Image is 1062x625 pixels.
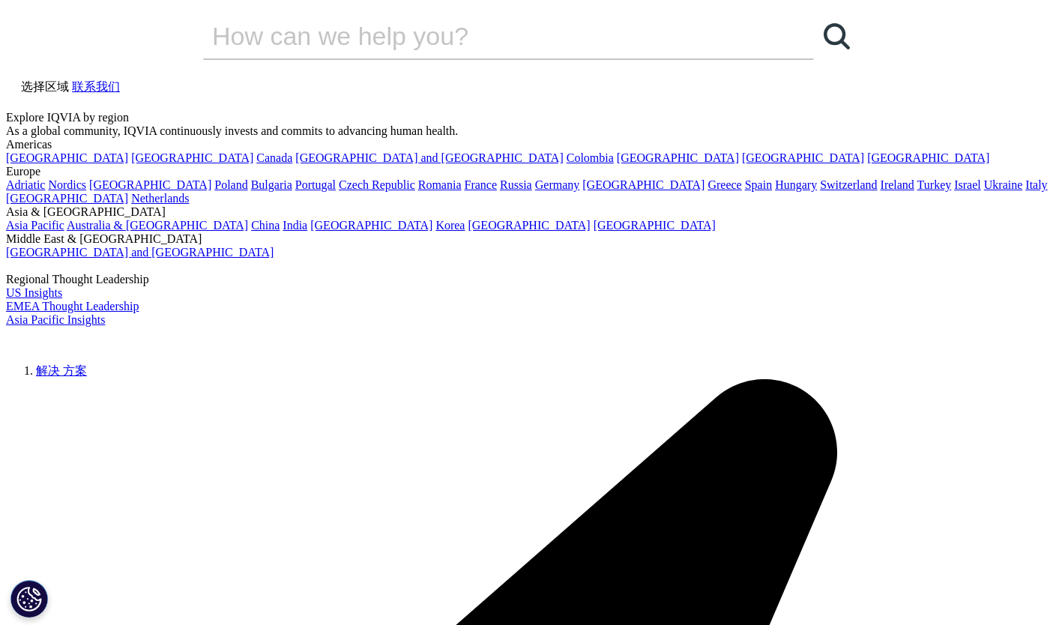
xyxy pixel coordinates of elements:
[567,151,614,164] a: Colombia
[6,111,1056,124] div: Explore IQVIA by region
[214,178,247,191] a: Poland
[535,178,580,191] a: Germany
[295,151,563,164] a: [GEOGRAPHIC_DATA] and [GEOGRAPHIC_DATA]
[435,219,465,232] a: Korea
[582,178,705,191] a: [GEOGRAPHIC_DATA]
[6,124,1056,138] div: As a global community, IQVIA continuously invests and commits to advancing human health.
[820,178,877,191] a: Switzerland
[48,178,86,191] a: Nordics
[742,151,864,164] a: [GEOGRAPHIC_DATA]
[10,580,48,618] button: Cookie 设置
[72,80,120,93] a: 联系我们
[500,178,532,191] a: Russia
[131,151,253,164] a: [GEOGRAPHIC_DATA]
[6,273,1056,286] div: Regional Thought Leadership
[6,151,128,164] a: [GEOGRAPHIC_DATA]
[256,151,292,164] a: Canada
[594,219,716,232] a: [GEOGRAPHIC_DATA]
[465,178,498,191] a: France
[745,178,772,191] a: Spain
[867,151,989,164] a: [GEOGRAPHIC_DATA]
[708,178,741,191] a: Greece
[6,219,64,232] a: Asia Pacific
[251,178,292,191] a: Bulgaria
[67,219,248,232] a: Australia & [GEOGRAPHIC_DATA]
[917,178,952,191] a: Turkey
[6,286,62,299] a: US Insights
[310,219,432,232] a: [GEOGRAPHIC_DATA]
[203,13,771,58] input: Search
[283,219,307,232] a: India
[6,327,126,348] img: IQVIA 医疗保健信息技术和制药临床研究公司
[6,300,139,312] a: EMEA Thought Leadership
[6,246,274,259] a: [GEOGRAPHIC_DATA] and [GEOGRAPHIC_DATA]
[251,219,280,232] a: China
[814,13,859,58] a: Search
[6,178,45,191] a: Adriatic
[36,364,87,377] a: 解决 方案
[468,219,590,232] a: [GEOGRAPHIC_DATA]
[418,178,462,191] a: Romania
[295,178,336,191] a: Portugal
[339,178,415,191] a: Czech Republic
[1025,178,1047,191] a: Italy
[984,178,1023,191] a: Ukraine
[881,178,914,191] a: Ireland
[6,205,1056,219] div: Asia & [GEOGRAPHIC_DATA]
[617,151,739,164] a: [GEOGRAPHIC_DATA]
[6,313,105,326] a: Asia Pacific Insights
[131,192,189,205] a: Netherlands
[775,178,817,191] a: Hungary
[89,178,211,191] a: [GEOGRAPHIC_DATA]
[6,232,1056,246] div: Middle East & [GEOGRAPHIC_DATA]
[954,178,981,191] a: Israel
[6,192,128,205] a: [GEOGRAPHIC_DATA]
[21,80,69,93] span: 选择区域
[6,138,1056,151] div: Americas
[6,165,1056,178] div: Europe
[824,23,850,49] svg: Search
